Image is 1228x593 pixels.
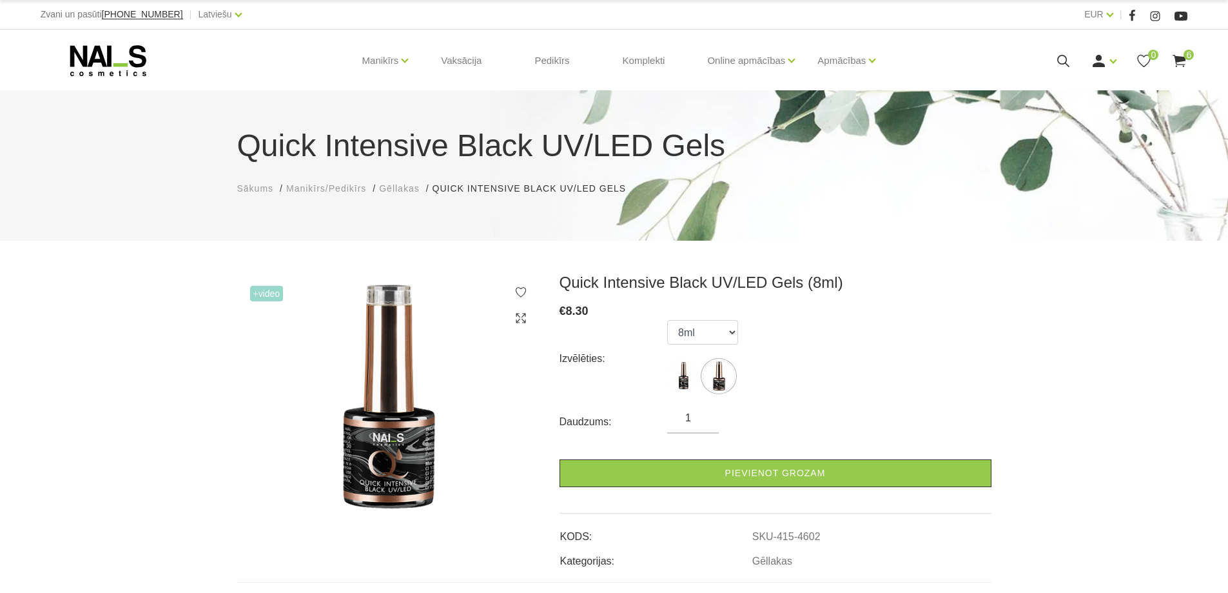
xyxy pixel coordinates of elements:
span: € [560,305,566,317]
a: Sākums [237,182,274,196]
a: SKU-415-4602 [752,531,821,543]
a: Online apmācības [707,35,785,86]
a: Latviešu [199,6,232,22]
a: Vaksācija [431,30,492,92]
div: Izvēlēties: [560,348,668,369]
a: [PHONE_NUMBER] [102,10,183,19]
span: Gēllakas [379,183,419,194]
li: Quick Intensive Black UV/LED Gels [433,182,639,196]
span: 0 [1148,50,1158,60]
a: Apmācības [817,35,866,86]
a: 6 [1171,53,1187,69]
span: Sākums [237,183,274,194]
a: 0 [1136,53,1152,69]
a: Gēllakas [752,556,792,567]
td: KODS: [560,520,752,545]
span: | [1120,6,1122,23]
a: Pedikīrs [524,30,580,92]
span: Manikīrs/Pedikīrs [286,183,366,194]
h3: Quick Intensive Black UV/LED Gels (8ml) [560,273,991,292]
img: ... [703,360,735,392]
td: Kategorijas: [560,545,752,569]
img: ... [667,360,699,392]
a: Manikīrs/Pedikīrs [286,182,366,196]
span: 8.30 [566,305,589,317]
span: 6 [1184,50,1194,60]
div: Daudzums: [560,412,668,432]
span: [PHONE_NUMBER] [102,9,183,19]
h1: Quick Intensive Black UV/LED Gels [237,123,991,169]
img: Quick Intensive Black UV/LED Gels [237,273,540,522]
a: Komplekti [612,30,676,92]
a: Gēllakas [379,182,419,196]
span: +Video [250,286,284,301]
span: | [190,6,192,23]
a: Pievienot grozam [560,459,991,487]
a: EUR [1084,6,1104,22]
div: Zvani un pasūti [41,6,183,23]
a: Manikīrs [362,35,399,86]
